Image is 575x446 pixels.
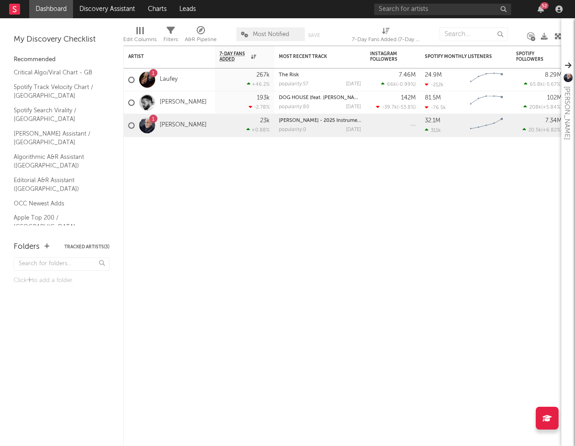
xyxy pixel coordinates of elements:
div: +46.2 % [247,81,270,87]
a: Spotify Search Virality / [GEOGRAPHIC_DATA] [14,105,100,124]
a: [PERSON_NAME] [160,121,207,129]
a: [PERSON_NAME] [160,99,207,106]
div: Edit Columns [123,34,157,45]
div: A&R Pipeline [185,34,217,45]
div: Folders [14,241,40,252]
div: 142M [401,95,416,101]
span: Most Notified [253,31,289,37]
input: Search for artists [374,4,511,15]
div: 8.29M [545,72,562,78]
div: 193k [257,95,270,101]
input: Search... [439,27,508,41]
div: ( ) [381,81,416,87]
button: Save [308,33,320,38]
div: Click to add a folder. [14,275,110,286]
div: popularity: 57 [279,82,308,87]
span: +6.82 % [543,128,560,133]
a: Critical Algo/Viral Chart - GB [14,68,100,78]
div: Filters [163,23,178,49]
button: Tracked Artists(3) [64,245,110,249]
div: Filters [163,34,178,45]
div: ( ) [524,81,562,87]
div: Edit Columns [123,23,157,49]
div: James - 2025 Instrumental Mix [279,118,361,123]
div: ( ) [376,104,416,110]
div: Most Recent Track [279,54,347,59]
svg: Chart title [466,114,507,137]
div: 7.46M [399,72,416,78]
span: 20.5k [528,128,541,133]
a: DOG HOUSE (feat. [PERSON_NAME] & Yeat) [279,95,381,100]
span: 208k [529,105,541,110]
div: -212k [425,82,444,88]
div: 81.5M [425,95,441,101]
div: My Discovery Checklist [14,34,110,45]
span: 65.8k [530,82,543,87]
div: +0.88 % [246,127,270,133]
svg: Chart title [466,91,507,114]
div: 32.1M [425,118,440,124]
input: Search for folders... [14,257,110,271]
div: 267k [256,72,270,78]
div: 7-Day Fans Added (7-Day Fans Added) [352,23,420,49]
div: ( ) [523,127,562,133]
a: Algorithmic A&R Assistant ([GEOGRAPHIC_DATA]) [14,152,100,171]
div: Spotify Monthly Listeners [425,54,493,59]
span: +5.84 % [543,105,560,110]
div: popularity: 0 [279,127,306,132]
div: [PERSON_NAME] [561,86,572,140]
svg: Chart title [466,68,507,91]
div: A&R Pipeline [185,23,217,49]
div: The Risk [279,73,361,78]
span: -0.99 % [397,82,414,87]
span: -39.7k [382,105,397,110]
a: The Risk [279,73,299,78]
div: Spotify Followers [516,51,548,62]
div: 7.34M [545,118,562,124]
a: Editorial A&R Assistant ([GEOGRAPHIC_DATA]) [14,175,100,194]
div: popularity: 80 [279,105,309,110]
a: [PERSON_NAME] - 2025 Instrumental Mix [279,118,376,123]
div: [DATE] [346,82,361,87]
div: Artist [128,54,197,59]
div: 24.9M [425,72,442,78]
a: Spotify Track Velocity Chart / [GEOGRAPHIC_DATA] [14,82,100,101]
div: 102M [547,95,562,101]
a: OCC Newest Adds [14,199,100,209]
a: [PERSON_NAME] Assistant / [GEOGRAPHIC_DATA] [14,129,100,147]
a: Apple Top 200 / [GEOGRAPHIC_DATA] [14,213,100,231]
div: -2.78 % [249,104,270,110]
span: 7-Day Fans Added [220,51,249,62]
span: -5.67 % [544,82,560,87]
div: 311k [425,127,441,133]
span: -53.8 % [398,105,414,110]
span: 66k [387,82,396,87]
a: Laufey [160,76,178,84]
div: Instagram Followers [370,51,402,62]
div: 52 [540,2,549,9]
button: 52 [538,5,544,13]
div: DOG HOUSE (feat. Julia Wolf & Yeat) [279,95,361,100]
div: ( ) [523,104,562,110]
div: [DATE] [346,127,361,132]
div: 23k [260,118,270,124]
div: -76.5k [425,105,446,110]
div: 7-Day Fans Added (7-Day Fans Added) [352,34,420,45]
div: [DATE] [346,105,361,110]
div: Recommended [14,54,110,65]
